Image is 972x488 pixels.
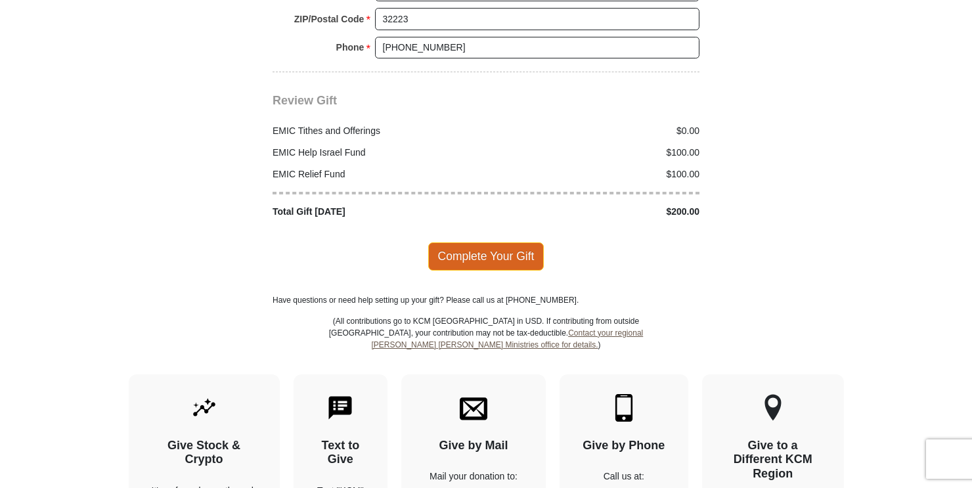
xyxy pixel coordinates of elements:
div: $0.00 [486,124,707,138]
p: Have questions or need help setting up your gift? Please call us at [PHONE_NUMBER]. [273,294,699,306]
img: give-by-stock.svg [190,394,218,422]
p: Call us at: [583,470,665,483]
span: Complete Your Gift [428,242,544,270]
a: Contact your regional [PERSON_NAME] [PERSON_NAME] Ministries office for details. [371,328,643,349]
strong: Phone [336,38,364,56]
img: text-to-give.svg [326,394,354,422]
div: $100.00 [486,146,707,160]
span: Review Gift [273,94,337,107]
h4: Give to a Different KCM Region [725,439,821,481]
h4: Give by Mail [424,439,523,453]
p: (All contributions go to KCM [GEOGRAPHIC_DATA] in USD. If contributing from outside [GEOGRAPHIC_D... [328,315,644,374]
img: envelope.svg [460,394,487,422]
div: EMIC Help Israel Fund [266,146,487,160]
img: other-region [764,394,782,422]
div: EMIC Relief Fund [266,167,487,181]
div: EMIC Tithes and Offerings [266,124,487,138]
h4: Give Stock & Crypto [152,439,257,467]
div: Total Gift [DATE] [266,205,487,219]
p: Mail your donation to: [424,470,523,483]
strong: ZIP/Postal Code [294,10,364,28]
img: mobile.svg [610,394,638,422]
div: $100.00 [486,167,707,181]
h4: Give by Phone [583,439,665,453]
div: $200.00 [486,205,707,219]
h4: Text to Give [317,439,365,467]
